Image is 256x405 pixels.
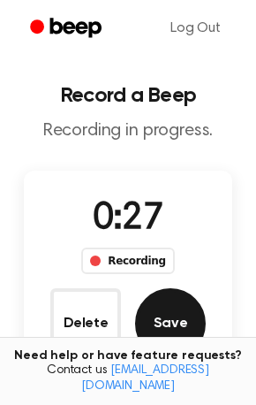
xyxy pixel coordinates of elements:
div: Recording [81,248,174,274]
h1: Record a Beep [14,85,242,106]
span: 0:27 [93,201,163,238]
a: [EMAIL_ADDRESS][DOMAIN_NAME] [81,364,209,393]
p: Recording in progress. [14,120,242,142]
a: Log Out [153,7,238,50]
button: Delete Audio Record [50,288,121,359]
button: Save Audio Record [135,288,206,359]
span: Contact us [11,363,245,394]
a: Beep [18,11,117,46]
